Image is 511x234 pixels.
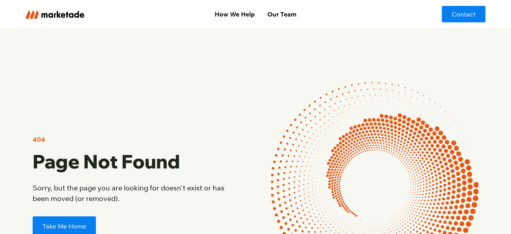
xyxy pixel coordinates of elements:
[33,183,240,204] p: Sorry, but the page you are looking for doesn't exist or has been moved (or removed).
[442,6,485,22] a: Contact
[208,6,261,22] a: How We Help
[33,135,45,144] div: 404
[33,150,240,173] h2: Page Not Found
[26,9,121,19] a: home
[261,6,303,22] a: Our Team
